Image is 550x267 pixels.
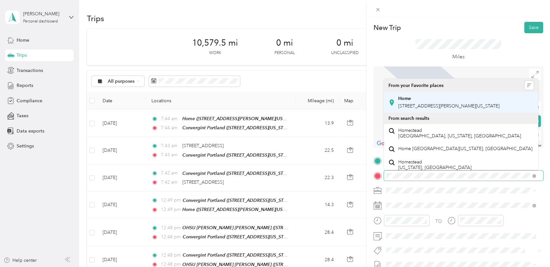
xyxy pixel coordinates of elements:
span: Homestead [US_STATE], [GEOGRAPHIC_DATA] [398,159,472,171]
span: From search results [388,116,429,121]
span: Home [GEOGRAPHIC_DATA][US_STATE], [GEOGRAPHIC_DATA] [398,146,532,152]
strong: Home [398,96,411,102]
p: New Trip [374,23,401,32]
img: Google [375,139,397,148]
span: Homestead [GEOGRAPHIC_DATA], [US_STATE], [GEOGRAPHIC_DATA] [398,128,521,139]
span: [STREET_ADDRESS][PERSON_NAME][US_STATE] [398,103,500,109]
span: From your Favorite places [388,83,444,89]
div: TO [435,218,442,225]
a: Open this area in Google Maps (opens a new window) [375,139,397,148]
button: Save [524,22,543,33]
p: Miles [452,53,465,61]
iframe: Everlance-gr Chat Button Frame [514,231,550,267]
